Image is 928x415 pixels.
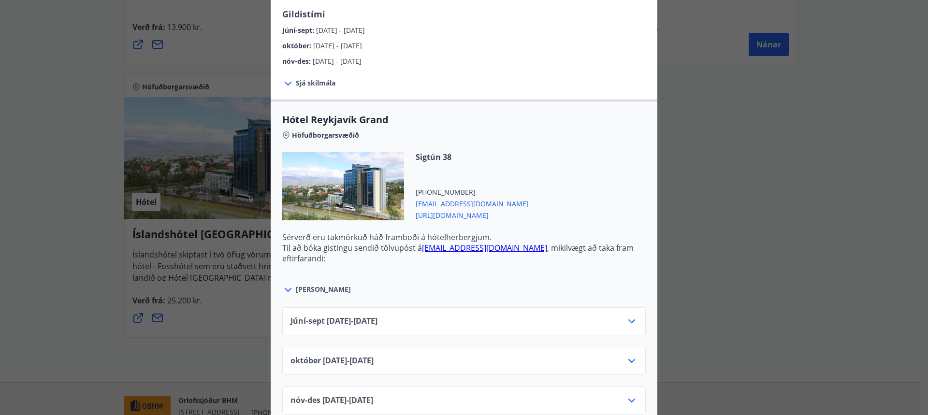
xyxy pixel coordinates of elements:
[282,8,325,20] span: Gildistími
[282,57,313,66] span: nóv-des :
[416,152,529,162] span: Sigtún 38
[282,26,316,35] span: Júní-sept :
[292,130,359,140] span: Höfuðborgarsvæðið
[296,78,335,88] span: Sjá skilmála
[282,113,646,127] span: Hótel Reykjavík Grand
[313,41,362,50] span: [DATE] - [DATE]
[313,57,362,66] span: [DATE] - [DATE]
[316,26,365,35] span: [DATE] - [DATE]
[282,41,313,50] span: október :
